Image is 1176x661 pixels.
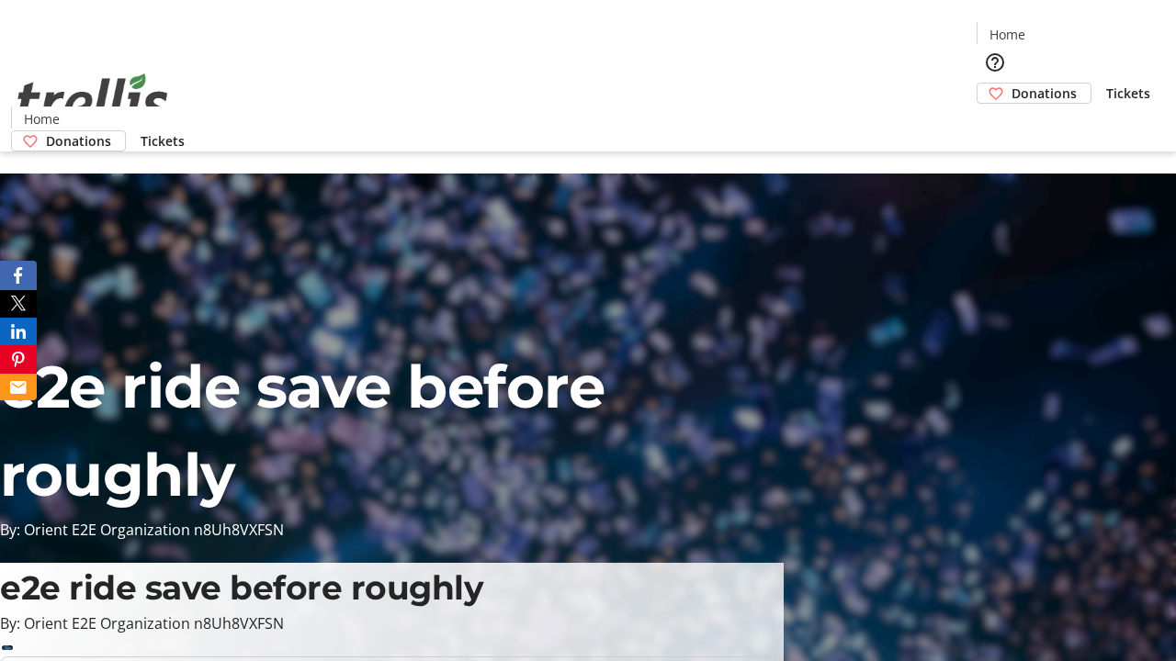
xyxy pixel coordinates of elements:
[977,104,1013,140] button: Cart
[141,131,185,151] span: Tickets
[11,130,126,151] a: Donations
[977,44,1013,81] button: Help
[24,109,60,129] span: Home
[12,109,71,129] a: Home
[1012,84,1077,103] span: Donations
[46,131,111,151] span: Donations
[1106,84,1150,103] span: Tickets
[977,83,1091,104] a: Donations
[11,53,175,145] img: Orient E2E Organization n8Uh8VXFSN's Logo
[126,131,199,151] a: Tickets
[978,25,1036,44] a: Home
[989,25,1025,44] span: Home
[1091,84,1165,103] a: Tickets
